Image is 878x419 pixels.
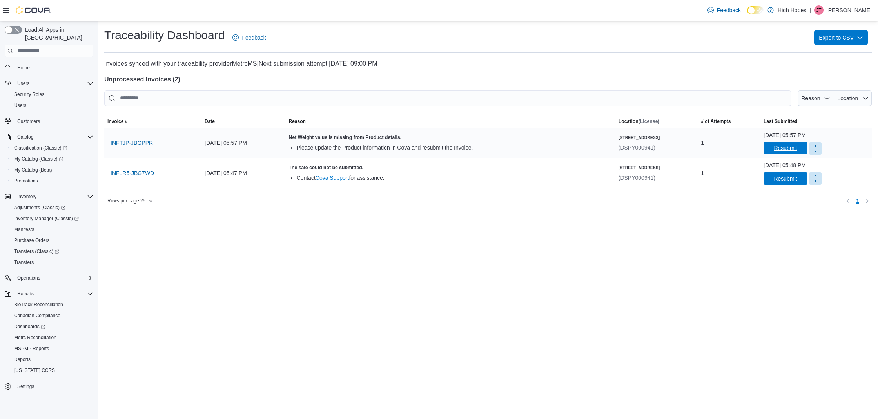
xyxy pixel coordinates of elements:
span: Purchase Orders [14,237,50,244]
span: Customers [14,116,93,126]
button: Next page [862,196,872,206]
button: Rows per page:25 [104,196,156,206]
span: Canadian Compliance [14,312,60,319]
button: Users [2,78,96,89]
span: My Catalog (Beta) [11,165,93,175]
span: Users [11,101,93,110]
span: Reports [14,289,93,298]
span: Next submission attempt: [259,60,329,67]
span: Location [837,95,858,101]
span: Classification (Classic) [14,145,67,151]
button: BioTrack Reconciliation [8,299,96,310]
button: [US_STATE] CCRS [8,365,96,376]
div: [DATE] 05:57 PM [764,131,806,139]
a: Settings [14,382,37,391]
span: (DSPY000941) [619,175,655,181]
a: [US_STATE] CCRS [11,366,58,375]
span: Users [14,102,26,108]
a: Cova Support [316,175,349,181]
ul: Pagination for table: [853,195,862,207]
span: [US_STATE] CCRS [14,367,55,374]
span: Location (License) [619,118,660,125]
span: # of Attempts [701,118,731,125]
button: Resubmit [764,142,807,154]
span: Washington CCRS [11,366,93,375]
span: Inventory Manager (Classic) [14,215,79,222]
span: Settings [14,381,93,391]
button: My Catalog (Beta) [8,164,96,175]
button: Operations [2,273,96,284]
span: 1 [856,197,859,205]
span: Reason [801,95,820,101]
a: BioTrack Reconciliation [11,300,66,309]
button: MSPMP Reports [8,343,96,354]
span: Catalog [17,134,33,140]
span: Reports [14,356,31,363]
a: Manifests [11,225,37,234]
div: [DATE] 05:48 PM [764,161,806,169]
a: MSPMP Reports [11,344,52,353]
span: Users [17,80,29,87]
span: Classification (Classic) [11,143,93,153]
button: Date [201,115,286,128]
span: 1 [701,168,704,178]
button: Operations [14,273,44,283]
button: Metrc Reconciliation [8,332,96,343]
span: Inventory [17,193,36,200]
button: Users [8,100,96,111]
span: Manifests [11,225,93,234]
button: Catalog [2,132,96,143]
button: Catalog [14,132,36,142]
span: Load All Apps in [GEOGRAPHIC_DATA] [22,26,93,42]
a: Inventory Manager (Classic) [8,213,96,224]
a: My Catalog (Beta) [11,165,55,175]
span: Reason [289,118,306,125]
span: Manifests [14,226,34,233]
span: Canadian Compliance [11,311,93,320]
span: Feedback [717,6,741,14]
span: Resubmit [774,175,797,182]
span: Transfers [14,259,34,265]
button: Manifests [8,224,96,235]
span: (DSPY000941) [619,144,655,151]
button: Export to CSV [814,30,868,45]
span: Users [14,79,93,88]
a: Purchase Orders [11,236,53,245]
button: INFTJP-JBGPPR [107,135,156,151]
span: Transfers [11,258,93,267]
p: [PERSON_NAME] [827,5,872,15]
span: My Catalog (Classic) [14,156,63,162]
span: Rows per page : 25 [107,198,145,204]
div: Contact for assistance. [297,174,612,182]
button: Inventory [2,191,96,202]
a: Classification (Classic) [8,143,96,154]
span: Catalog [14,132,93,142]
button: Location [833,90,872,106]
span: Reports [11,355,93,364]
h6: [STREET_ADDRESS] [619,164,660,171]
button: Users [14,79,33,88]
button: Reason [798,90,833,106]
span: INFTJP-JBGPPR [111,139,153,147]
h1: Traceability Dashboard [104,27,225,43]
div: [DATE] 05:47 PM [201,165,286,181]
h5: Net Weight value is missing from Product details. [289,134,612,141]
button: Resubmit [764,172,807,185]
button: More [809,172,822,185]
h4: Unprocessed Invoices ( 2 ) [104,75,872,84]
button: Reports [14,289,37,298]
a: Home [14,63,33,72]
input: Dark Mode [747,6,764,14]
span: Promotions [14,178,38,184]
h6: [STREET_ADDRESS] [619,134,660,141]
span: Reports [17,291,34,297]
p: | [809,5,811,15]
span: Security Roles [11,90,93,99]
span: Settings [17,383,34,390]
div: [DATE] 05:57 PM [201,135,286,151]
p: High Hopes [778,5,806,15]
div: Jason Truong [814,5,824,15]
span: Metrc Reconciliation [11,333,93,342]
span: (License) [639,119,660,124]
button: Transfers [8,257,96,268]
